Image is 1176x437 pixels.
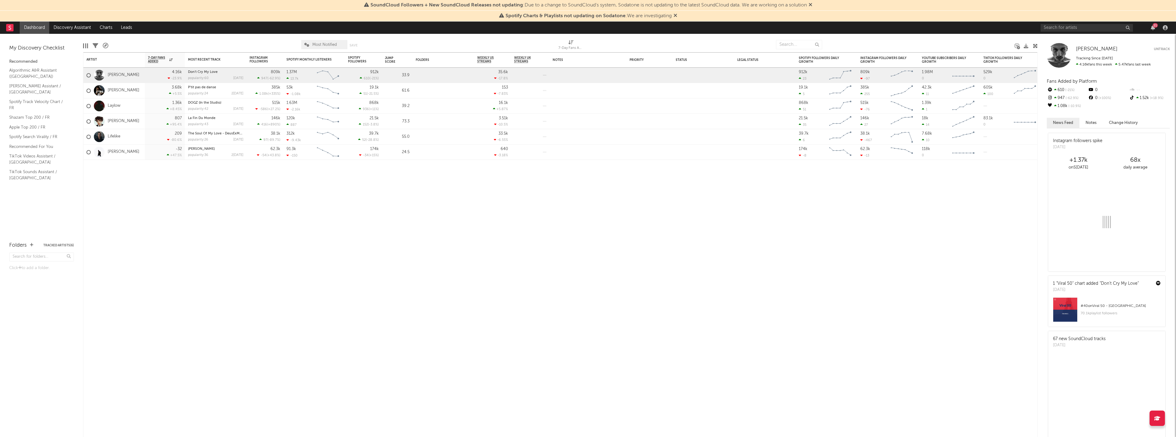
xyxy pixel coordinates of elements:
[1151,25,1155,30] button: 21
[799,132,809,136] div: 39.7k
[93,37,98,55] div: Filters
[922,147,930,151] div: 118k
[826,145,854,160] svg: Chart title
[268,123,279,126] span: +890 %
[9,133,68,140] a: Spotify Search Virality / FR
[1053,342,1106,348] div: [DATE]
[363,92,367,96] span: 51
[370,3,523,8] span: SoundCloud Followers + New SoundCloud Releases not updating
[286,123,297,127] div: 887
[499,101,508,105] div: 16.1k
[172,85,182,89] div: 3.68k
[348,56,370,63] div: Spotify Followers
[1048,297,1165,327] a: #40onViral 50 - [GEOGRAPHIC_DATA]70.1kplaylist followers
[385,72,410,79] div: 33.9
[1153,23,1158,28] div: 21
[860,138,872,142] div: -467
[826,83,854,98] svg: Chart title
[799,70,807,74] div: 912k
[188,117,243,120] div: La Fin Du Monde
[9,242,27,249] div: Folders
[494,153,508,157] div: -3.18 %
[9,124,68,131] a: Apple Top 200 / FR
[259,92,268,96] span: 1.08k
[314,129,342,145] svg: Chart title
[860,123,868,127] div: 27
[1081,310,1161,317] div: 70.1k playlist followers
[188,117,215,120] a: La Fin Du Monde
[983,123,986,126] div: 0
[950,83,977,98] svg: Chart title
[860,132,870,136] div: 38.1k
[950,114,977,129] svg: Chart title
[314,145,342,160] svg: Chart title
[9,58,74,66] div: Recommended
[860,56,906,64] div: Instagram Followers Daily Growth
[860,92,870,96] div: 255
[369,123,378,126] span: -3.8 %
[169,92,182,96] div: +5.5 %
[370,108,378,111] span: +11 %
[286,92,301,96] div: -1.08k
[188,86,243,89] div: P'tit pas de danse
[188,147,243,151] div: gabrielle
[370,116,379,120] div: 21.5k
[499,116,508,120] div: 3.51k
[1047,79,1097,84] span: Fans Added by Platform
[922,116,928,120] div: 18k
[922,138,930,142] div: 10
[558,37,583,55] div: 7-Day Fans Added (7-Day Fans Added)
[506,14,672,18] span: : We are investigating
[826,114,854,129] svg: Chart title
[922,77,924,80] div: 0
[888,114,916,129] svg: Chart title
[1079,118,1103,128] button: Notes
[1129,94,1170,102] div: 1.52k
[270,147,280,151] div: 62.3k
[188,101,243,105] div: DOGZ (In the Studio)
[363,123,368,126] span: 152
[49,22,95,34] a: Discovery Assistant
[1053,287,1139,293] div: [DATE]
[888,98,916,114] svg: Chart title
[888,145,916,160] svg: Chart title
[860,70,870,74] div: 809k
[860,85,869,89] div: 385k
[368,92,378,96] span: -21.5 %
[385,56,400,64] div: Jump Score
[259,108,267,111] span: -586
[172,101,182,105] div: 1.36k
[983,56,1030,64] div: TikTok Followers Daily Growth
[737,58,777,62] div: Legal Status
[369,132,379,136] div: 39.7k
[362,138,366,142] span: 52
[269,92,279,96] span: +335 %
[286,147,296,151] div: 91.3k
[261,123,267,126] span: 416
[1053,138,1102,144] div: Instagram followers spike
[172,70,182,74] div: 4.16k
[922,107,927,111] div: 1
[950,145,977,160] svg: Chart title
[1053,336,1106,342] div: 67 new SoundCloud tracks
[286,132,295,136] div: 312k
[268,138,279,142] span: -89.7 %
[271,85,280,89] div: 385k
[799,147,807,151] div: 174k
[370,77,378,80] span: -21 %
[950,68,977,83] svg: Chart title
[286,116,295,120] div: 120k
[922,92,929,96] div: 11
[231,92,243,95] div: 2[DATE]
[9,67,68,80] a: Algorithmic A&R Assistant ([GEOGRAPHIC_DATA])
[188,132,263,135] a: The Soul Of My Love - DeusExMaschine Remix
[271,132,280,136] div: 38.1k
[188,138,208,141] div: popularity: 26
[175,116,182,120] div: 807
[263,138,267,142] span: 97
[370,3,807,8] span: : Due to a change to SoundCloud's system, Sodatone is not updating to the latest SoundCloud data....
[261,77,267,80] span: 947
[1047,118,1079,128] button: News Feed
[1053,280,1139,287] div: 1 "Viral 50" chart added
[268,77,279,80] span: -62.9 %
